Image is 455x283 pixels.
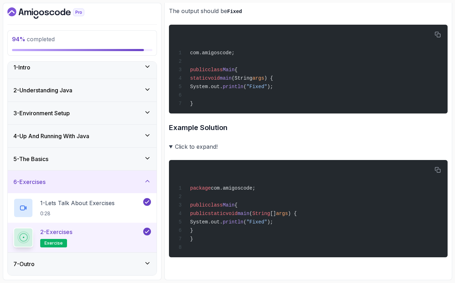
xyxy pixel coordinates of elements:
span: class [208,202,223,208]
span: (String [232,75,253,81]
h3: 1 - Intro [13,63,30,72]
button: 1-Intro [8,56,157,79]
span: package [190,185,211,191]
h3: Example Solution [169,122,448,133]
span: void [208,75,220,81]
span: class [208,67,223,73]
code: Fixed [227,9,242,14]
span: "Fixed" [247,84,267,90]
span: { [235,67,237,73]
span: 94 % [12,36,25,43]
h3: 2 - Understanding Java [13,86,72,94]
h3: 5 - The Basics [13,155,48,163]
span: } [190,101,193,106]
span: [] [270,211,276,216]
span: completed [12,36,55,43]
span: main [220,75,232,81]
span: exercise [44,240,63,246]
span: String [252,211,270,216]
span: com.amigoscode; [211,185,255,191]
button: 1-Lets Talk About Exercises0:28 [13,198,151,218]
span: args [276,211,288,216]
h3: 6 - Exercises [13,178,45,186]
span: public [190,202,208,208]
span: void [226,211,238,216]
h3: 3 - Environment Setup [13,109,70,117]
span: println [223,84,243,90]
p: 1 - Lets Talk About Exercises [40,199,115,207]
p: 0:28 [40,210,115,217]
span: ) { [288,211,297,216]
span: args [252,75,264,81]
span: ( [243,84,246,90]
p: 2 - Exercises [40,228,72,236]
button: 6-Exercises [8,171,157,193]
span: ( [243,219,246,225]
span: ); [267,219,273,225]
h3: 4 - Up And Running With Java [13,132,89,140]
span: static [208,211,225,216]
a: Dashboard [7,7,101,19]
span: println [223,219,243,225]
p: The output should be [169,6,448,16]
span: public [190,67,208,73]
summary: Click to expand! [169,142,448,152]
span: } [190,228,193,233]
span: ) { [264,75,273,81]
span: static [190,75,208,81]
button: 2-Exercisesexercise [13,228,151,247]
span: System.out. [190,84,223,90]
span: ); [267,84,273,90]
span: System.out. [190,219,223,225]
button: 7-Outro [8,253,157,275]
span: } [190,236,193,242]
span: Main [223,202,235,208]
span: "Fixed" [247,219,267,225]
span: ( [249,211,252,216]
span: { [235,202,237,208]
button: 4-Up And Running With Java [8,125,157,147]
h3: 7 - Outro [13,260,35,268]
button: 5-The Basics [8,148,157,170]
button: 2-Understanding Java [8,79,157,101]
span: com.amigoscode; [190,50,235,56]
span: main [237,211,249,216]
span: Main [223,67,235,73]
button: 3-Environment Setup [8,102,157,124]
span: public [190,211,208,216]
